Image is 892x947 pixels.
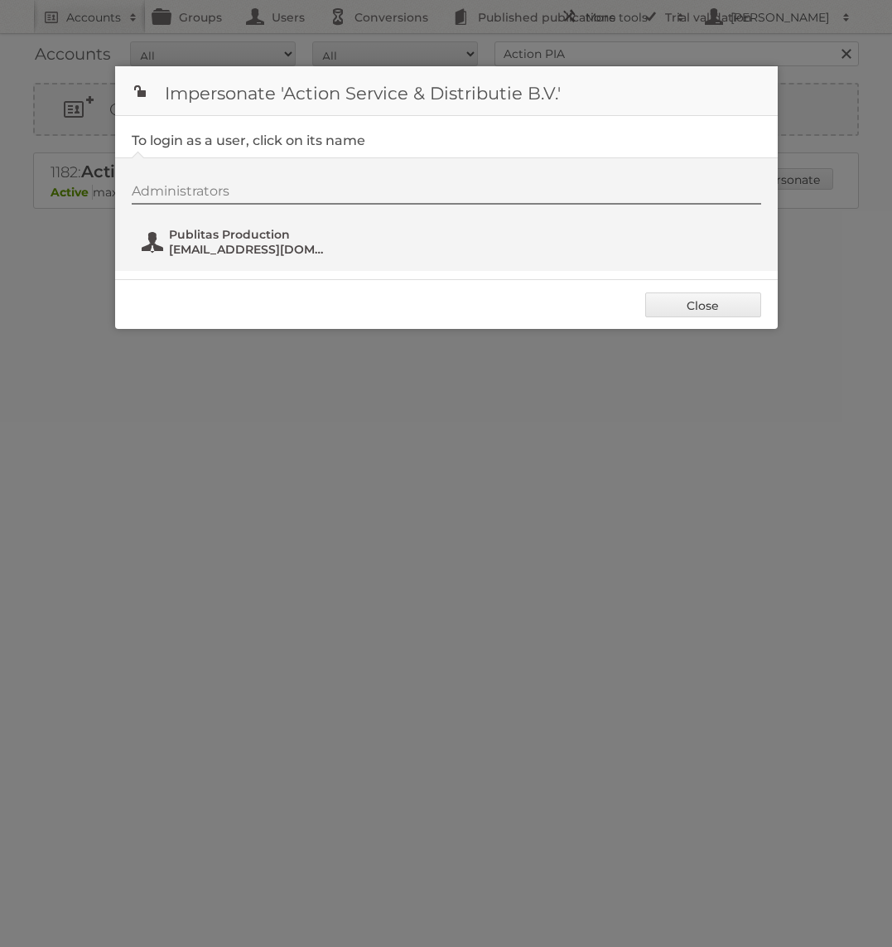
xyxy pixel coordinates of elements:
span: Publitas Production [169,227,330,242]
div: Administrators [132,183,761,205]
legend: To login as a user, click on its name [132,133,365,148]
a: Close [645,292,761,317]
span: [EMAIL_ADDRESS][DOMAIN_NAME] [169,242,330,257]
button: Publitas Production [EMAIL_ADDRESS][DOMAIN_NAME] [140,225,335,258]
h1: Impersonate 'Action Service & Distributie B.V.' [115,66,778,116]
